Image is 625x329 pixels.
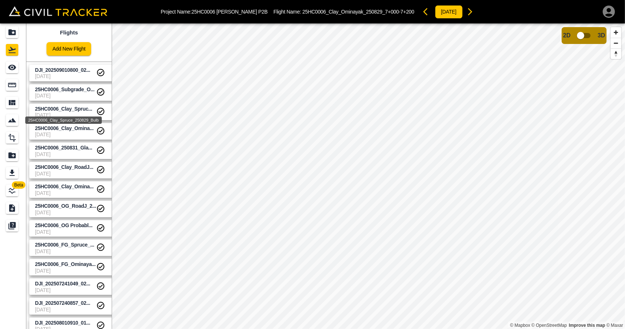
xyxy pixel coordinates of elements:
[611,48,621,59] button: Reset bearing to north
[611,27,621,38] button: Zoom in
[435,5,463,19] button: [DATE]
[25,117,102,124] div: 25HC0006_Clay_Spruce_250829_Bulb
[161,9,268,15] p: Project Name: 25HC0006 [PERSON_NAME] P2B
[606,323,623,328] a: Maxar
[598,32,605,39] span: 3D
[611,38,621,48] button: Zoom out
[9,6,107,16] img: Civil Tracker
[302,9,414,15] span: 25HC0006_Clay_Ominayak_250829_7+000-7+200
[563,32,570,39] span: 2D
[569,323,605,328] a: Map feedback
[532,323,567,328] a: OpenStreetMap
[112,23,625,329] canvas: Map
[510,323,530,328] a: Mapbox
[274,9,414,15] p: Flight Name:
